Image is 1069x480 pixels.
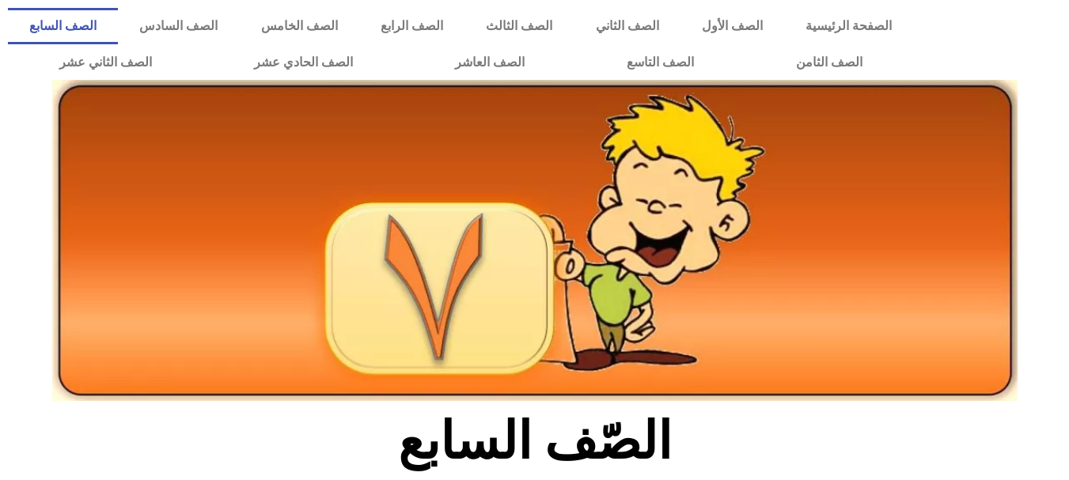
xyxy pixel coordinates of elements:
[273,410,796,472] h2: الصّف السابع
[359,8,464,44] a: الصف الرابع
[574,8,680,44] a: الصف الثاني
[745,44,913,81] a: الصف الثامن
[8,8,118,44] a: الصف السابع
[240,8,359,44] a: الصف الخامس
[575,44,745,81] a: الصف التاسع
[464,8,574,44] a: الصف الثالث
[203,44,404,81] a: الصف الحادي عشر
[404,44,575,81] a: الصف العاشر
[680,8,784,44] a: الصف الأول
[784,8,913,44] a: الصفحة الرئيسية
[118,8,239,44] a: الصف السادس
[8,44,203,81] a: الصف الثاني عشر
